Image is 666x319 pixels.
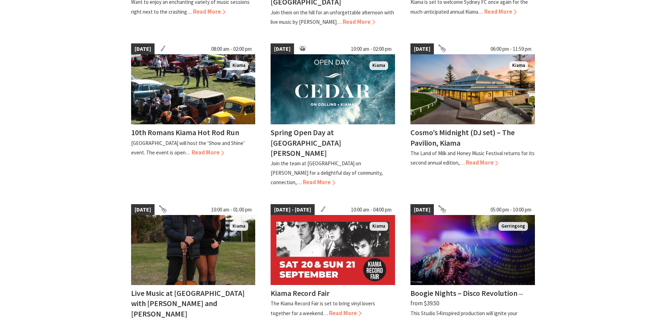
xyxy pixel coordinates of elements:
p: The Kiama Record Fair is set to bring vinyl lovers together for a weekend… [271,300,375,316]
span: Kiama [370,222,388,231]
h4: Live Music at [GEOGRAPHIC_DATA] with [PERSON_NAME] and [PERSON_NAME] [131,288,245,318]
h4: Boogie Nights – Disco Revolution [410,288,517,298]
img: Boogie Nights [410,215,535,285]
span: 10:00 am - 02:00 pm [348,43,395,55]
span: [DATE] [131,204,155,215]
span: Gerringong [499,222,528,231]
a: [DATE] 10:00 am - 02:00 pm Kiama Spring Open Day at [GEOGRAPHIC_DATA][PERSON_NAME] Join the team ... [271,43,395,187]
h4: Spring Open Day at [GEOGRAPHIC_DATA][PERSON_NAME] [271,127,341,158]
span: [DATE] [131,43,155,55]
span: 08:00 am - 02:00 pm [208,43,255,55]
img: Em & Ron [131,215,256,285]
span: [DATE] [271,43,294,55]
img: Land of Milk an Honey Festival [410,54,535,124]
a: [DATE] 06:00 pm - 11:59 pm Land of Milk an Honey Festival Kiama Cosmo’s Midnight (DJ set) – The P... [410,43,535,187]
span: Read More [329,309,361,317]
span: [DATE] [410,43,434,55]
span: Read More [466,159,498,166]
span: Read More [193,8,225,15]
p: [GEOGRAPHIC_DATA] will host the ‘Show and Shine’ event. The event is open… [131,140,245,156]
span: 10:00 am - 01:00 pm [208,204,255,215]
p: The Land of Milk and Honey Music Festival returns for its second annual edition,… [410,150,535,166]
p: Join the team at [GEOGRAPHIC_DATA] on [PERSON_NAME] for a delightful day of community, connection,… [271,160,383,186]
span: [DATE] [410,204,434,215]
span: Read More [343,18,375,26]
span: Read More [192,148,224,156]
h4: 10th Romans Kiama Hot Rod Run [131,127,239,137]
h4: Cosmo’s Midnight (DJ set) – The Pavilion, Kiama [410,127,515,147]
span: Kiama [509,61,528,70]
img: Hot Rod Run Kiama [131,54,256,124]
span: [DATE] - [DATE] [271,204,315,215]
p: Join them on the hill for an unforgettable afternoon with live music by [PERSON_NAME]… [271,9,394,25]
span: 06:00 pm - 11:59 pm [487,43,535,55]
span: Read More [484,8,517,15]
span: 05:00 pm - 10:00 pm [487,204,535,215]
h4: Kiama Record Fair [271,288,330,298]
span: Kiama [230,222,248,231]
span: Kiama [370,61,388,70]
span: 10:00 am - 04:00 pm [348,204,395,215]
span: Read More [303,178,335,186]
span: Kiama [230,61,248,70]
a: [DATE] 08:00 am - 02:00 pm Hot Rod Run Kiama Kiama 10th Romans Kiama Hot Rod Run [GEOGRAPHIC_DATA... [131,43,256,187]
